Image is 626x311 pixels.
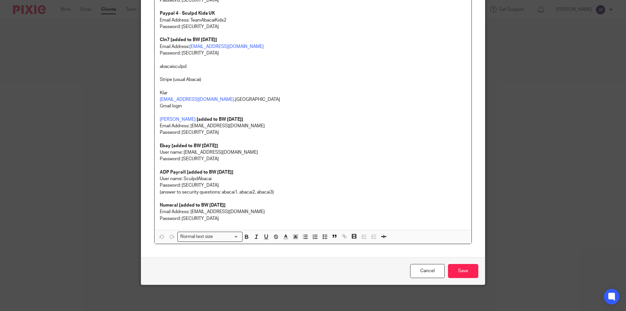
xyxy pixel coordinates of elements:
strong: CIn7 [160,38,170,42]
strong: Ebay [added to BW [DATE]] [160,144,218,148]
p: Gmail login [160,103,466,109]
p: Password: [SECURITY_DATA] [160,156,466,162]
p: Klar [160,90,466,96]
input: Search for option [215,233,239,240]
p: Email Address: [EMAIL_ADDRESS][DOMAIN_NAME] [160,123,466,129]
strong: Paypal 4 - Sculpd Kids UK [160,11,215,16]
p: Password: [SECURITY_DATA] [160,215,466,222]
a: [EMAIL_ADDRESS][DOMAIN_NAME] [189,44,264,49]
p: Email Address: [EMAIL_ADDRESS][DOMAIN_NAME] [160,209,466,215]
p: abacaisculpd [160,63,466,70]
p: Email Address: TeamAbacaiKids2 Password: [SECURITY_DATA] [160,17,466,30]
p: Password: [SECURITY_DATA] [160,50,466,56]
strong: Numeral [added to BW [DATE]] [160,203,226,208]
p: User name: SculpdAbacai [160,176,466,182]
p: Stripe (usual Abacai) [160,76,466,83]
span: Normal text size [179,233,215,240]
strong: [added to BW [DATE]] [171,38,217,42]
a: [EMAIL_ADDRESS][DOMAIN_NAME] [160,97,234,102]
div: Search for option [177,232,243,242]
p: (answer to security questions: abacai1, abacai2, abacai3) [160,189,466,195]
p: Password: [SECURITY_DATA] [160,129,466,136]
input: Save [448,264,478,278]
p: .[GEOGRAPHIC_DATA] [160,96,466,103]
strong: ADP Payroll [added to BW [DATE]] [160,170,233,175]
a: [PERSON_NAME] [160,117,196,122]
a: Cancel [410,264,445,278]
strong: [added to BW [DATE]] [197,117,243,122]
p: User name: [EMAIL_ADDRESS][DOMAIN_NAME] [160,149,466,156]
p: Email Address: [160,43,466,50]
p: Password: [SECURITY_DATA] [160,182,466,189]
